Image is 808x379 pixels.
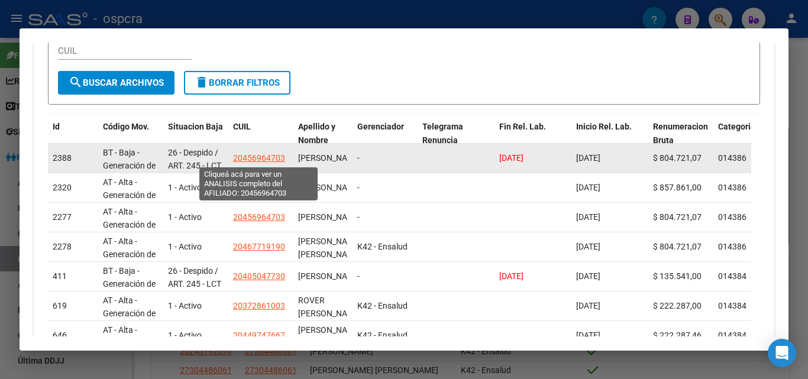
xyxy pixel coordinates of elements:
span: 26 - Despido / ART. 245 - LCT [168,266,221,289]
span: K42 - Ensalud [357,301,408,310]
span: $ 135.541,00 [653,271,702,281]
span: [DATE] [576,331,600,340]
span: AT - Alta - Generación de clave [103,237,156,273]
span: 619 [53,301,67,310]
span: $ 804.721,07 [653,153,702,163]
span: 20449747667 [233,331,285,340]
datatable-header-cell: Fin Rel. Lab. [495,114,571,166]
datatable-header-cell: Inicio Rel. Lab. [571,114,648,166]
span: 014384 [718,301,746,310]
span: Gerenciador [357,122,404,131]
button: Buscar Archivos [58,71,174,95]
datatable-header-cell: Id [48,114,98,166]
datatable-header-cell: Renumeracion Bruta [648,114,713,166]
span: 014384 [718,271,746,281]
span: 1 - Activo [168,183,202,192]
span: AT - Alta - Generación de clave [103,325,156,362]
span: 2277 [53,212,72,222]
datatable-header-cell: Categoria [713,114,773,166]
span: 1 - Activo [168,331,202,340]
span: Renumeracion Bruta [653,122,708,145]
span: 646 [53,331,67,340]
span: K42 - Ensalud [357,242,408,251]
span: BT - Baja - Generación de Clave [103,148,156,184]
datatable-header-cell: Apellido y Nombre [293,114,353,166]
span: SORIA ROJAS ENZO JOEL [298,325,361,348]
span: 014386 [718,183,746,192]
span: [DATE] [576,242,600,251]
span: 014386 [718,212,746,222]
span: ROVER JORGE MARCELO [298,296,361,319]
span: 20405047730 [233,271,285,281]
span: Situacion Baja [168,122,223,131]
span: 26 - Despido / ART. 245 - LCT [168,148,221,171]
span: 20456964703 [233,212,285,222]
span: [DATE] [499,271,523,281]
span: PERALTA MARTIN [298,183,361,192]
span: STEFANUTTI JUAN LEONARDO [298,237,361,260]
span: AT - Alta - Generación de clave [103,177,156,214]
span: Inicio Rel. Lab. [576,122,632,131]
datatable-header-cell: Código Mov. [98,114,163,166]
span: Categoria [718,122,755,131]
span: 014386 [718,242,746,251]
span: [DATE] [576,153,600,163]
span: AGUERO IVAN ARNALDO [298,271,361,281]
span: [DATE] [576,301,600,310]
div: Open Intercom Messenger [768,339,796,367]
span: 1 - Activo [168,301,202,310]
datatable-header-cell: CUIL [228,114,293,166]
span: 411 [53,271,67,281]
datatable-header-cell: Telegrama Renuncia [418,114,495,166]
span: 20456964703 [233,153,285,163]
span: $ 857.861,00 [653,183,702,192]
span: Telegrama Renuncia [422,122,463,145]
span: CUIL [233,122,251,131]
span: AT - Alta - Generación de clave [103,296,156,332]
span: - [357,183,360,192]
span: 2320 [53,183,72,192]
span: $ 222.287,00 [653,301,702,310]
span: 1 - Activo [168,242,202,251]
span: $ 804.721,07 [653,212,702,222]
span: [DATE] [576,183,600,192]
span: Borrar Filtros [195,77,280,88]
span: 1 - Activo [168,212,202,222]
mat-icon: delete [195,75,209,89]
span: - [357,153,360,163]
span: BT - Baja - Generación de Clave [103,266,156,303]
span: [DATE] [576,212,600,222]
span: 014384 [718,331,746,340]
span: 20467719190 [233,242,285,251]
span: - [357,212,360,222]
span: [DATE] [499,153,523,163]
button: Borrar Filtros [184,71,290,95]
span: - [357,271,360,281]
span: Código Mov. [103,122,149,131]
span: Buscar Archivos [69,77,164,88]
span: Apellido y Nombre [298,122,335,145]
span: 014386 [718,153,746,163]
span: 2388 [53,153,72,163]
span: 2278 [53,242,72,251]
span: $ 222.287,46 [653,331,702,340]
span: [DATE] [576,271,600,281]
span: 23462249969 [233,183,285,192]
span: 20372861003 [233,301,285,310]
span: HERTHER RUBEN ALEJANDRO [298,153,361,163]
mat-icon: search [69,75,83,89]
span: AT - Alta - Generación de clave [103,207,156,244]
datatable-header-cell: Situacion Baja [163,114,228,166]
span: Fin Rel. Lab. [499,122,546,131]
span: HERTHER RUBEN ALEJANDRO [298,212,361,222]
span: $ 804.721,07 [653,242,702,251]
span: Id [53,122,60,131]
span: K42 - Ensalud [357,331,408,340]
datatable-header-cell: Gerenciador [353,114,418,166]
